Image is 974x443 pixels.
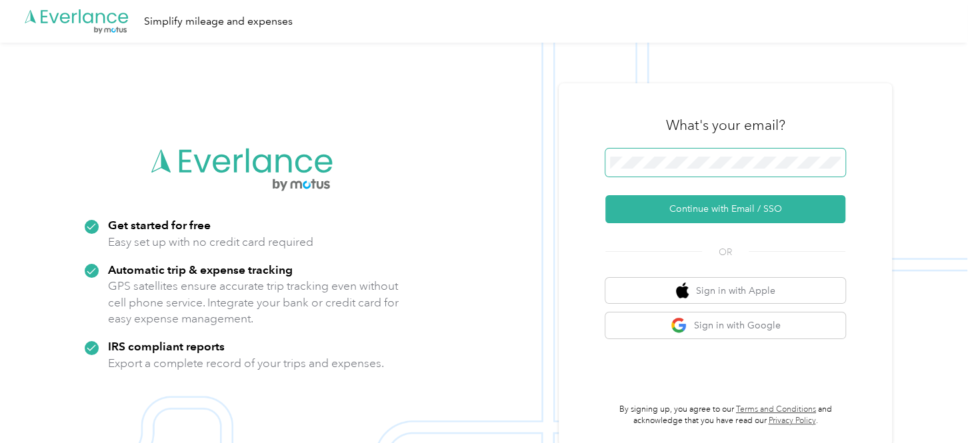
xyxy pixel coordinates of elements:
[605,404,845,427] p: By signing up, you agree to our and acknowledge that you have read our .
[605,312,845,338] button: google logoSign in with Google
[666,116,785,135] h3: What's your email?
[736,404,816,414] a: Terms and Conditions
[768,416,815,426] a: Privacy Policy
[702,245,749,259] span: OR
[108,278,399,327] p: GPS satellites ensure accurate trip tracking even without cell phone service. Integrate your bank...
[108,218,211,232] strong: Get started for free
[108,262,293,276] strong: Automatic trip & expense tracking
[108,355,384,372] p: Export a complete record of your trips and expenses.
[676,282,689,299] img: apple logo
[144,13,293,30] div: Simplify mileage and expenses
[605,195,845,223] button: Continue with Email / SSO
[108,234,313,250] p: Easy set up with no credit card required
[605,278,845,304] button: apple logoSign in with Apple
[671,317,687,334] img: google logo
[108,339,225,353] strong: IRS compliant reports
